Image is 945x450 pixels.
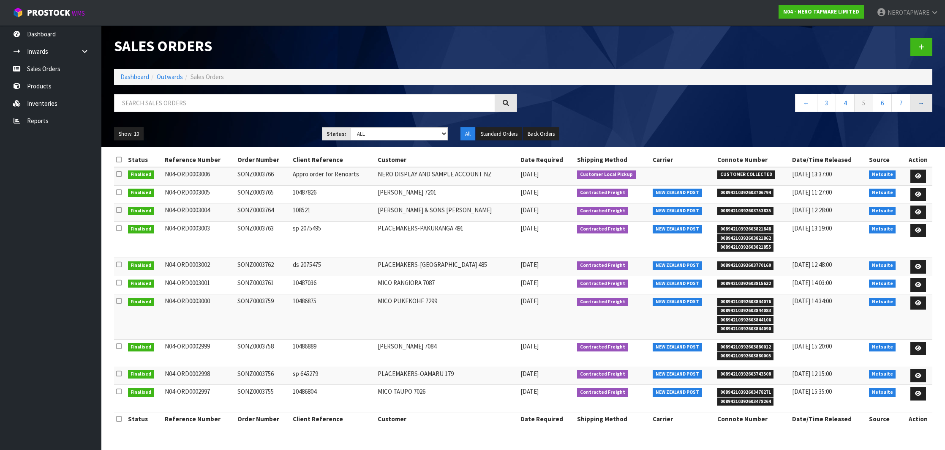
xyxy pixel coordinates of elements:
[888,8,929,16] span: NEROTAPWARE
[717,398,774,406] span: 00894210392603478264
[163,258,235,276] td: N04-ORD0003002
[163,412,235,425] th: Reference Number
[327,130,346,137] strong: Status:
[792,170,832,178] span: [DATE] 13:37:00
[869,298,896,306] span: Netsuite
[520,188,539,196] span: [DATE]
[376,222,518,258] td: PLACEMAKERS-PAKURANGA 491
[717,225,774,233] span: 00894210392603821848
[291,222,376,258] td: sp 2075495
[291,367,376,385] td: sp 645279
[376,367,518,385] td: PLACEMAKERS-OAMARU 179
[792,297,832,305] span: [DATE] 14:34:00
[817,94,836,112] a: 3
[520,170,539,178] span: [DATE]
[717,388,774,397] span: 00894210392603478271
[577,280,628,288] span: Contracted Freight
[869,343,896,351] span: Netsuite
[577,261,628,270] span: Contracted Freight
[163,222,235,258] td: N04-ORD0003003
[291,203,376,222] td: 108521
[163,153,235,167] th: Reference Number
[792,188,832,196] span: [DATE] 11:27:00
[653,343,702,351] span: NEW ZEALAND POST
[163,276,235,294] td: N04-ORD0003001
[235,412,291,425] th: Order Number
[163,340,235,367] td: N04-ORD0002999
[717,261,774,270] span: 00894210392603770160
[577,298,628,306] span: Contracted Freight
[235,167,291,185] td: SONZ0003766
[869,261,896,270] span: Netsuite
[869,225,896,233] span: Netsuite
[523,127,559,141] button: Back Orders
[518,153,575,167] th: Date Required
[128,207,155,215] span: Finalised
[577,170,636,179] span: Customer Local Pickup
[869,170,896,179] span: Netsuite
[520,279,539,287] span: [DATE]
[717,243,774,252] span: 00894210392603821855
[577,343,628,351] span: Contracted Freight
[715,153,790,167] th: Connote Number
[792,387,832,395] span: [DATE] 15:35:00
[128,343,155,351] span: Finalised
[717,280,774,288] span: 00894210392603815632
[792,224,832,232] span: [DATE] 13:19:00
[792,370,832,378] span: [DATE] 12:15:00
[653,225,702,233] span: NEW ZEALAND POST
[520,224,539,232] span: [DATE]
[291,276,376,294] td: 10487036
[520,342,539,350] span: [DATE]
[163,203,235,222] td: N04-ORD0003004
[520,387,539,395] span: [DATE]
[795,94,817,112] a: ←
[869,189,896,197] span: Netsuite
[653,388,702,397] span: NEW ZEALAND POST
[291,167,376,185] td: Appro order for Renoarts
[157,73,183,81] a: Outwards
[114,38,517,55] h1: Sales Orders
[910,94,932,112] a: →
[376,203,518,222] td: [PERSON_NAME] & SONS [PERSON_NAME]
[577,207,628,215] span: Contracted Freight
[867,412,904,425] th: Source
[476,127,522,141] button: Standard Orders
[653,280,702,288] span: NEW ZEALAND POST
[653,207,702,215] span: NEW ZEALAND POST
[653,370,702,379] span: NEW ZEALAND POST
[376,385,518,412] td: MICO TAUPO 7026
[291,258,376,276] td: ds 2075475
[651,153,715,167] th: Carrier
[291,340,376,367] td: 10486889
[235,340,291,367] td: SONZ0003758
[126,153,163,167] th: Status
[376,412,518,425] th: Customer
[235,185,291,203] td: SONZ0003765
[128,298,155,306] span: Finalised
[869,280,896,288] span: Netsuite
[128,280,155,288] span: Finalised
[376,185,518,203] td: [PERSON_NAME] 7201
[904,153,932,167] th: Action
[717,325,774,333] span: 00894210392603844090
[518,412,575,425] th: Date Required
[128,170,155,179] span: Finalised
[235,153,291,167] th: Order Number
[577,370,628,379] span: Contracted Freight
[790,153,867,167] th: Date/Time Released
[163,367,235,385] td: N04-ORD0002998
[520,261,539,269] span: [DATE]
[126,412,163,425] th: Status
[653,189,702,197] span: NEW ZEALAND POST
[530,94,933,115] nav: Page navigation
[717,316,774,324] span: 00894210392603844106
[653,298,702,306] span: NEW ZEALAND POST
[163,294,235,339] td: N04-ORD0003000
[867,153,904,167] th: Source
[575,153,651,167] th: Shipping Method
[904,412,932,425] th: Action
[376,340,518,367] td: [PERSON_NAME] 7084
[717,189,774,197] span: 00894210392603706794
[577,225,628,233] span: Contracted Freight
